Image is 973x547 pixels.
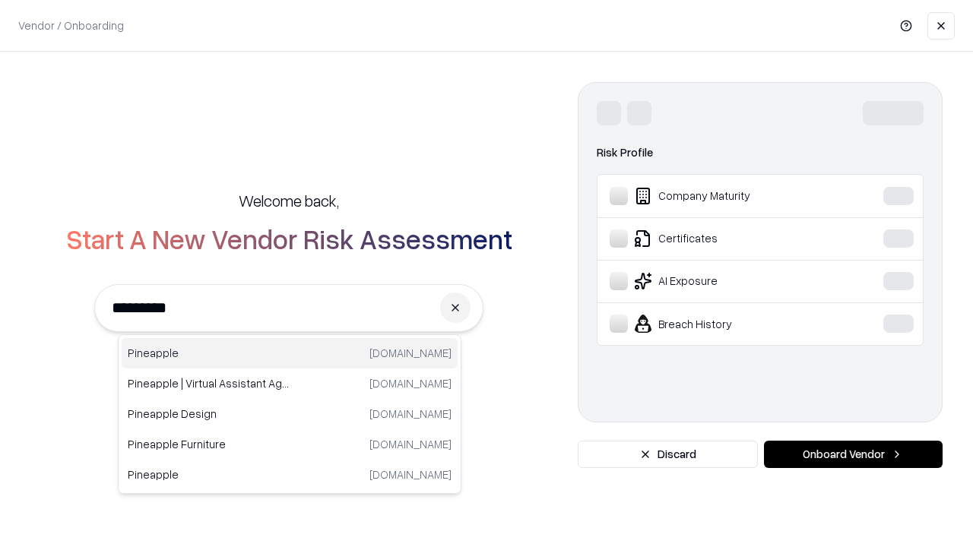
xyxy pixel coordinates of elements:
[369,466,452,482] p: [DOMAIN_NAME]
[118,334,461,494] div: Suggestions
[66,223,512,254] h2: Start A New Vendor Risk Assessment
[610,315,837,333] div: Breach History
[610,229,837,248] div: Certificates
[128,436,290,452] p: Pineapple Furniture
[128,375,290,391] p: Pineapple | Virtual Assistant Agency
[369,345,452,361] p: [DOMAIN_NAME]
[239,190,339,211] h5: Welcome back,
[610,272,837,290] div: AI Exposure
[128,406,290,422] p: Pineapple Design
[610,187,837,205] div: Company Maturity
[369,375,452,391] p: [DOMAIN_NAME]
[597,144,924,162] div: Risk Profile
[369,436,452,452] p: [DOMAIN_NAME]
[764,441,943,468] button: Onboard Vendor
[18,17,124,33] p: Vendor / Onboarding
[128,345,290,361] p: Pineapple
[578,441,758,468] button: Discard
[128,466,290,482] p: Pineapple
[369,406,452,422] p: [DOMAIN_NAME]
